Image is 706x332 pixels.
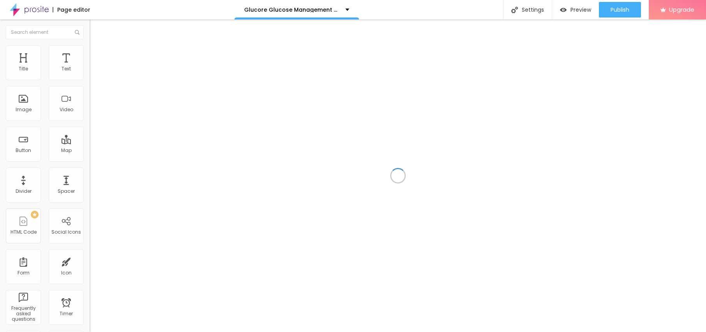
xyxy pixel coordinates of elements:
[8,306,39,322] div: Frequently asked questions
[16,148,31,153] div: Button
[11,229,37,235] div: HTML Code
[599,2,641,17] button: Publish
[51,229,81,235] div: Social Icons
[16,189,32,194] div: Divider
[18,270,30,276] div: Form
[560,7,567,13] img: view-1.svg
[16,107,32,112] div: Image
[61,148,72,153] div: Map
[19,66,28,72] div: Title
[53,7,90,12] div: Page editor
[511,7,518,13] img: Icone
[60,311,73,316] div: Timer
[552,2,599,17] button: Preview
[60,107,73,112] div: Video
[75,30,79,35] img: Icone
[669,6,694,13] span: Upgrade
[6,25,84,39] input: Search element
[58,189,75,194] div: Spacer
[570,7,591,13] span: Preview
[611,7,629,13] span: Publish
[61,270,72,276] div: Icon
[62,66,71,72] div: Text
[244,7,340,12] p: Glucore Glucose Management Formula US CA UK AU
